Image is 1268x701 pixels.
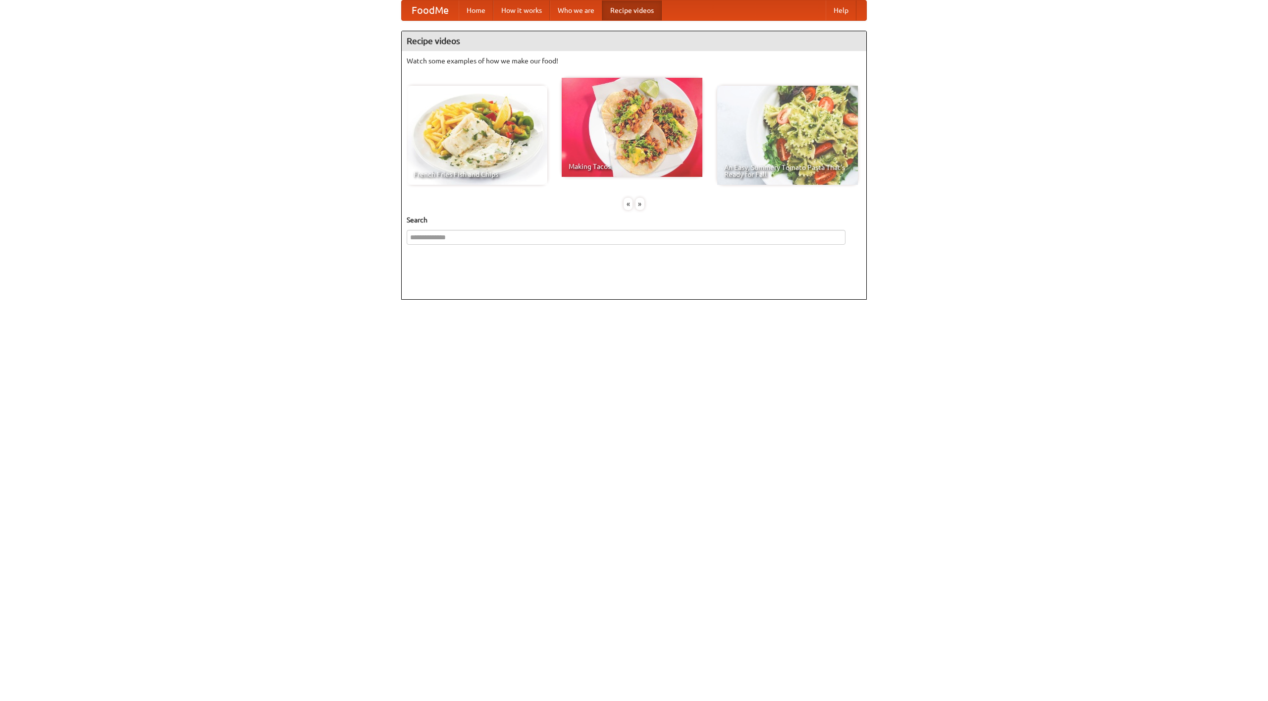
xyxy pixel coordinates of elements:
[569,163,695,170] span: Making Tacos
[724,164,851,178] span: An Easy, Summery Tomato Pasta That's Ready for Fall
[826,0,856,20] a: Help
[402,31,866,51] h4: Recipe videos
[493,0,550,20] a: How it works
[459,0,493,20] a: Home
[550,0,602,20] a: Who we are
[407,86,547,185] a: French Fries Fish and Chips
[602,0,662,20] a: Recipe videos
[407,215,861,225] h5: Search
[414,171,540,178] span: French Fries Fish and Chips
[717,86,858,185] a: An Easy, Summery Tomato Pasta That's Ready for Fall
[624,198,633,210] div: «
[402,0,459,20] a: FoodMe
[407,56,861,66] p: Watch some examples of how we make our food!
[635,198,644,210] div: »
[562,78,702,177] a: Making Tacos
